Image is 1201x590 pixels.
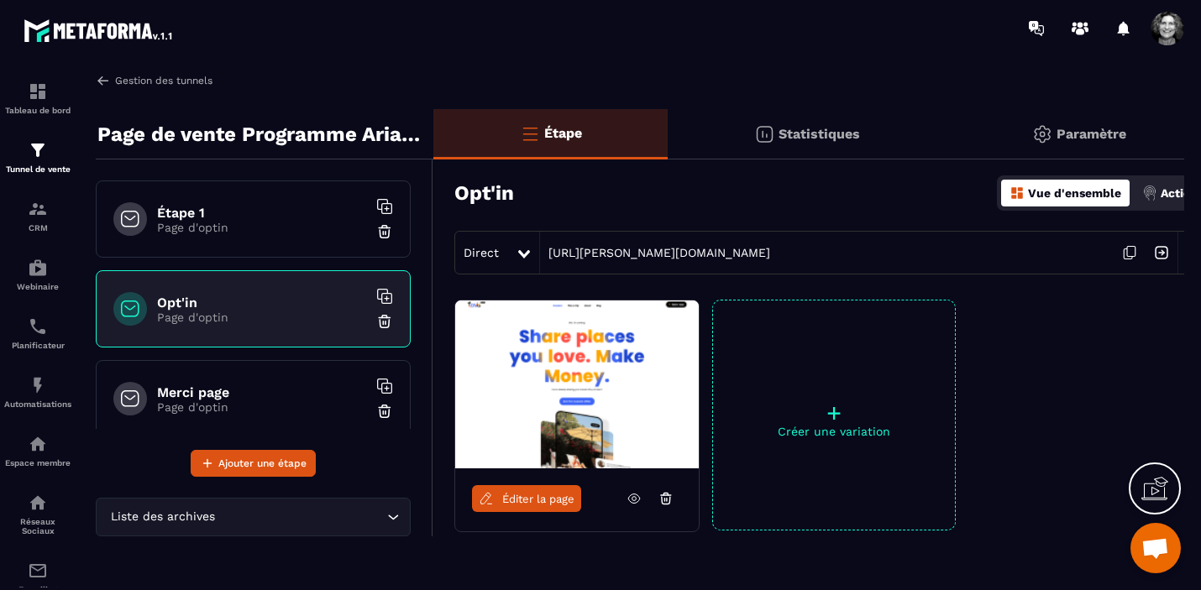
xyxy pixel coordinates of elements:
p: Planificateur [4,341,71,350]
img: stats.20deebd0.svg [754,124,774,144]
img: trash [376,403,393,420]
a: formationformationCRM [4,186,71,245]
a: automationsautomationsEspace membre [4,421,71,480]
a: schedulerschedulerPlanificateur [4,304,71,363]
span: Direct [464,246,499,259]
span: Ajouter une étape [218,455,307,472]
p: Automatisations [4,399,71,409]
img: actions.d6e523a2.png [1142,185,1157,201]
p: Webinaire [4,282,71,291]
p: Tunnel de vente [4,164,71,174]
p: Page d'optin [157,311,367,324]
img: formation [28,199,48,219]
input: Search for option [218,508,383,526]
img: trash [376,223,393,240]
a: formationformationTableau de bord [4,69,71,128]
a: automationsautomationsWebinaire [4,245,71,304]
p: Paramètre [1057,126,1126,142]
img: social-network [28,493,48,513]
p: CRM [4,223,71,232]
a: automationsautomationsAutomatisations [4,363,71,421]
a: [URL][PERSON_NAME][DOMAIN_NAME] [540,246,770,259]
a: social-networksocial-networkRéseaux Sociaux [4,480,71,548]
img: image [455,300,699,468]
img: bars-o.4a397970.svg [520,123,540,144]
p: Vue d'ensemble [1028,186,1121,200]
div: Search for option [96,498,411,536]
p: Statistiques [779,126,860,142]
p: Page de vente Programme Ariane [97,117,421,151]
img: arrow [96,73,111,88]
a: Ouvrir le chat [1130,523,1181,573]
img: trash [376,313,393,330]
p: Espace membre [4,458,71,467]
img: automations [28,434,48,454]
h6: Merci page [157,384,367,400]
a: formationformationTunnel de vente [4,128,71,186]
h6: Opt'in [157,295,367,311]
p: Réseaux Sociaux [4,517,71,535]
span: Liste des archives [107,508,218,526]
p: Créer une variation [713,425,955,438]
img: email [28,561,48,581]
img: scheduler [28,316,48,337]
span: Éditer la page [502,493,574,505]
img: automations [28,375,48,395]
img: arrow-next.bcc2205e.svg [1146,237,1177,269]
button: Ajouter une étape [191,450,316,477]
p: Tableau de bord [4,106,71,115]
img: setting-gr.5f69749f.svg [1032,124,1052,144]
h3: Opt'in [454,181,514,205]
a: Éditer la page [472,485,581,512]
p: + [713,401,955,425]
img: automations [28,258,48,278]
a: Gestion des tunnels [96,73,212,88]
img: formation [28,81,48,102]
p: Page d'optin [157,400,367,414]
img: dashboard-orange.40269519.svg [1010,185,1025,201]
img: formation [28,140,48,160]
p: Page d'optin [157,221,367,234]
img: logo [24,15,175,45]
h6: Étape 1 [157,205,367,221]
p: Étape [544,125,582,141]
